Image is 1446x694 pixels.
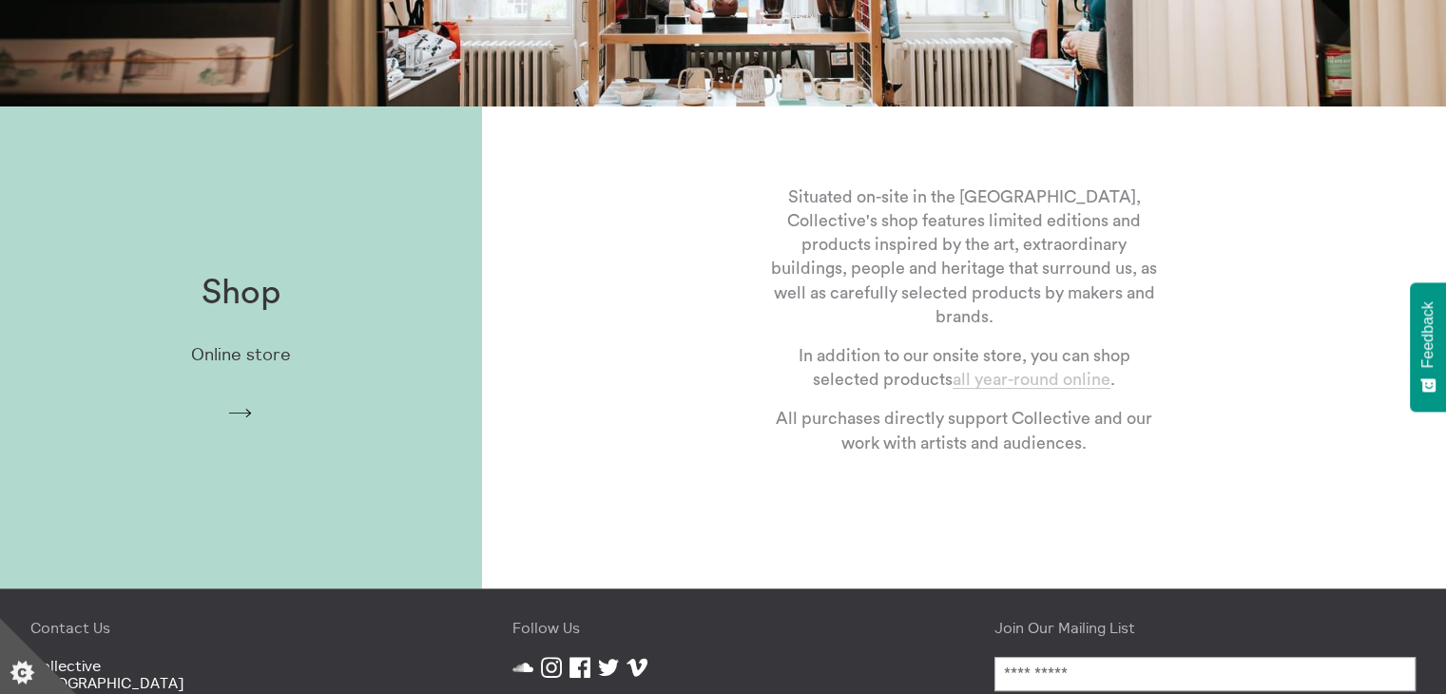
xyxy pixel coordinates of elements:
[994,619,1416,636] h4: Join Our Mailing List
[512,619,934,636] h4: Follow Us
[953,371,1110,389] a: all year-round online
[191,345,291,365] p: Online store
[1410,282,1446,412] button: Feedback - Show survey
[768,407,1160,454] p: All purchases directly support Collective and our work with artists and audiences.
[202,274,280,313] h1: Shop
[1419,301,1436,368] span: Feedback
[30,619,452,636] h4: Contact Us
[768,185,1160,329] p: Situated on-site in the [GEOGRAPHIC_DATA], Collective's shop features limited editions and produc...
[768,344,1160,392] p: In addition to our onsite store, you can shop selected products .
